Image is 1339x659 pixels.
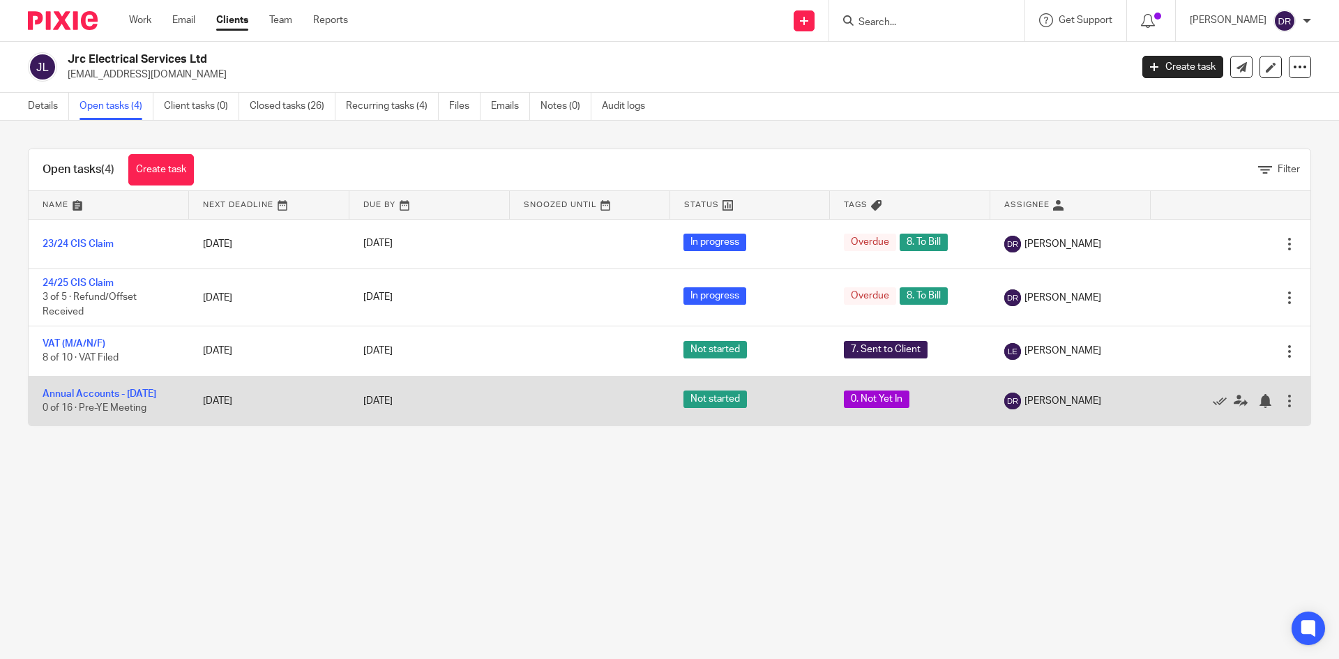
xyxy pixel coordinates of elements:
img: svg%3E [1004,393,1021,409]
img: svg%3E [1004,289,1021,306]
a: Mark as done [1213,394,1234,408]
span: [DATE] [363,396,393,406]
span: [PERSON_NAME] [1024,237,1101,251]
img: svg%3E [28,52,57,82]
span: 7. Sent to Client [844,341,928,358]
a: Details [28,93,69,120]
a: Work [129,13,151,27]
span: [DATE] [363,239,393,249]
a: Create task [128,154,194,185]
p: [EMAIL_ADDRESS][DOMAIN_NAME] [68,68,1121,82]
img: Pixie [28,11,98,30]
img: svg%3E [1273,10,1296,32]
span: Snoozed Until [524,201,597,209]
span: Not started [683,391,747,408]
img: svg%3E [1004,236,1021,252]
span: Status [684,201,719,209]
a: Closed tasks (26) [250,93,335,120]
a: 23/24 CIS Claim [43,239,114,249]
a: Annual Accounts - [DATE] [43,389,156,399]
span: [DATE] [363,293,393,303]
a: VAT (M/A/N/F) [43,339,105,349]
a: Clients [216,13,248,27]
span: 3 of 5 · Refund/Offset Received [43,293,137,317]
span: 8. To Bill [900,234,948,251]
a: Recurring tasks (4) [346,93,439,120]
a: Audit logs [602,93,656,120]
a: Reports [313,13,348,27]
span: (4) [101,164,114,175]
span: Get Support [1059,15,1112,25]
span: 0 of 16 · Pre-YE Meeting [43,403,146,413]
img: svg%3E [1004,343,1021,360]
span: Tags [844,201,868,209]
a: Client tasks (0) [164,93,239,120]
a: Notes (0) [540,93,591,120]
td: [DATE] [189,326,349,376]
a: 24/25 CIS Claim [43,278,114,288]
span: In progress [683,234,746,251]
span: In progress [683,287,746,305]
span: 8 of 10 · VAT Filed [43,354,119,363]
a: Emails [491,93,530,120]
span: 0. Not Yet In [844,391,909,408]
h1: Open tasks [43,162,114,177]
span: 8. To Bill [900,287,948,305]
span: Overdue [844,287,896,305]
h2: Jrc Electrical Services Ltd [68,52,911,67]
span: Not started [683,341,747,358]
input: Search [857,17,983,29]
span: Overdue [844,234,896,251]
a: Files [449,93,481,120]
span: [PERSON_NAME] [1024,394,1101,408]
a: Open tasks (4) [80,93,153,120]
p: [PERSON_NAME] [1190,13,1266,27]
a: Team [269,13,292,27]
td: [DATE] [189,376,349,425]
span: [PERSON_NAME] [1024,344,1101,358]
span: Filter [1278,165,1300,174]
td: [DATE] [189,268,349,326]
a: Create task [1142,56,1223,78]
span: [PERSON_NAME] [1024,291,1101,305]
a: Email [172,13,195,27]
span: [DATE] [363,347,393,356]
td: [DATE] [189,219,349,268]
